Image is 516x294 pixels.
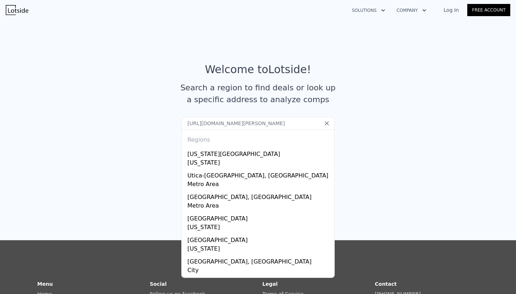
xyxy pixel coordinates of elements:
strong: Contact [375,281,397,287]
button: Company [391,4,432,17]
div: Regions [185,130,331,147]
div: Metro Area [187,201,331,212]
div: Search a region to find deals or look up a specific address to analyze comps [178,82,338,105]
img: Lotside [6,5,28,15]
div: City [187,266,331,276]
div: [GEOGRAPHIC_DATA], [GEOGRAPHIC_DATA] [187,190,331,201]
strong: Menu [37,281,53,287]
div: [US_STATE][GEOGRAPHIC_DATA] [187,147,331,158]
div: [GEOGRAPHIC_DATA] [187,233,331,245]
input: Search an address or region... [181,117,335,130]
div: [GEOGRAPHIC_DATA] [187,212,331,223]
div: Utica-[GEOGRAPHIC_DATA], [GEOGRAPHIC_DATA] [187,169,331,180]
a: Free Account [467,4,510,16]
div: [US_STATE] [187,245,331,255]
div: Metro Area [187,180,331,190]
button: Solutions [346,4,391,17]
strong: Legal [262,281,278,287]
div: Welcome to Lotside ! [205,63,311,76]
strong: Social [150,281,167,287]
div: [GEOGRAPHIC_DATA], [GEOGRAPHIC_DATA] [187,255,331,266]
div: [GEOGRAPHIC_DATA], [GEOGRAPHIC_DATA] [187,276,331,288]
div: [US_STATE] [187,158,331,169]
div: [US_STATE] [187,223,331,233]
a: Log In [435,6,467,14]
